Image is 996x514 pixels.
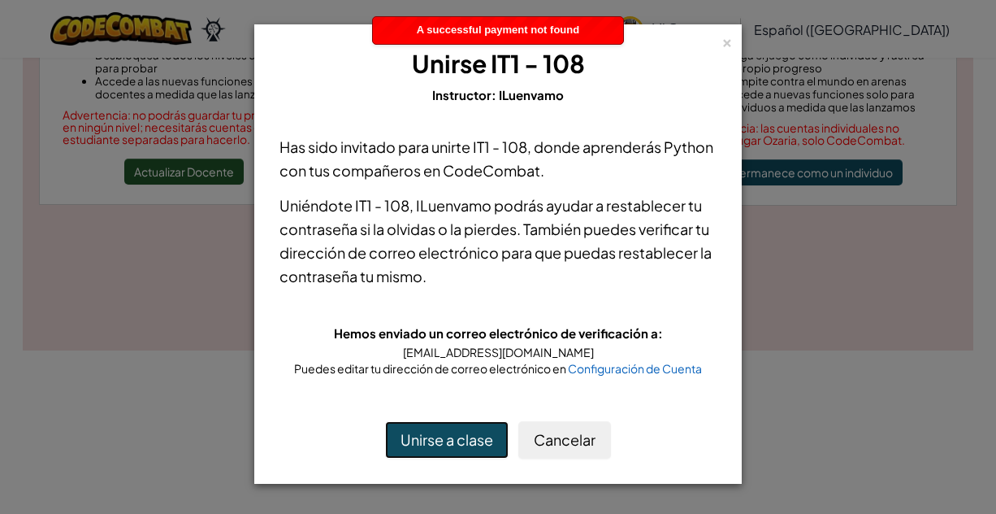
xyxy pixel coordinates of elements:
[499,87,564,102] span: ILuenvamo
[491,48,585,79] span: IT1 - 108
[416,196,492,215] span: ILuenvamo
[355,196,409,215] span: IT1 - 108
[417,24,579,36] span: A successful payment not found
[279,344,717,360] div: [EMAIL_ADDRESS][DOMAIN_NAME]
[721,32,733,49] div: ×
[279,161,544,180] span: con tus compañeros en CodeCombat.
[432,87,499,102] span: Instructor:
[294,361,568,376] span: Puedes editar tu dirección de correo electrónico en
[409,196,416,215] span: ,
[518,421,611,459] button: Cancelar
[473,137,527,156] span: IT1 - 108
[568,361,702,376] a: Configuración de Cuenta
[527,137,664,156] span: , donde aprenderás
[412,48,487,79] span: Unirse
[279,196,355,215] span: Uniéndote
[279,137,473,156] span: Has sido invitado para unirte
[664,137,713,156] span: Python
[385,421,509,459] button: Unirse a clase
[334,325,663,341] span: Hemos enviado un correo electrónico de verificación a:
[279,196,712,285] span: podrás ayudar a restablecer tu contraseña si la olvidas o la pierdes. También puedes verificar tu...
